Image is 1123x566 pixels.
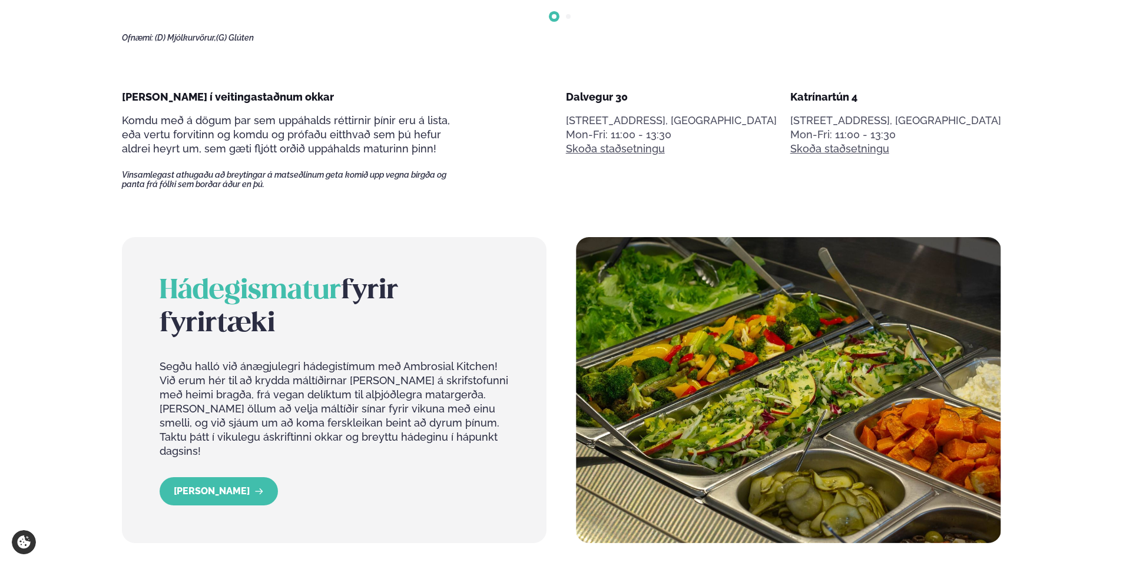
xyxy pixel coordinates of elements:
h2: fyrir fyrirtæki [160,275,509,341]
span: Vinsamlegast athugaðu að breytingar á matseðlinum geta komið upp vegna birgða og panta frá fólki ... [122,170,467,189]
p: [STREET_ADDRESS], [GEOGRAPHIC_DATA] [566,114,777,128]
span: Go to slide 2 [566,14,571,19]
img: image alt [576,237,1001,543]
a: Skoða staðsetningu [566,142,665,156]
span: (G) Glúten [216,33,254,42]
a: Cookie settings [12,530,36,554]
p: Segðu halló við ánægjulegri hádegistímum með Ambrosial Kitchen! Við erum hér til að krydda máltíð... [160,359,509,458]
a: Skoða staðsetningu [790,142,889,156]
div: Dalvegur 30 [566,90,777,104]
span: Go to slide 1 [552,14,556,19]
span: (D) Mjólkurvörur, [155,33,216,42]
span: Ofnæmi: [122,33,153,42]
div: Mon-Fri: 11:00 - 13:30 [566,128,777,142]
div: Mon-Fri: 11:00 - 13:30 [790,128,1001,142]
p: [STREET_ADDRESS], [GEOGRAPHIC_DATA] [790,114,1001,128]
a: LESA MEIRA [160,477,278,505]
div: Katrínartún 4 [790,90,1001,104]
span: [PERSON_NAME] í veitingastaðnum okkar [122,91,334,103]
span: Hádegismatur [160,278,341,304]
span: Komdu með á dögum þar sem uppáhalds réttirnir þínir eru á lista, eða vertu forvitinn og komdu og ... [122,114,450,155]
